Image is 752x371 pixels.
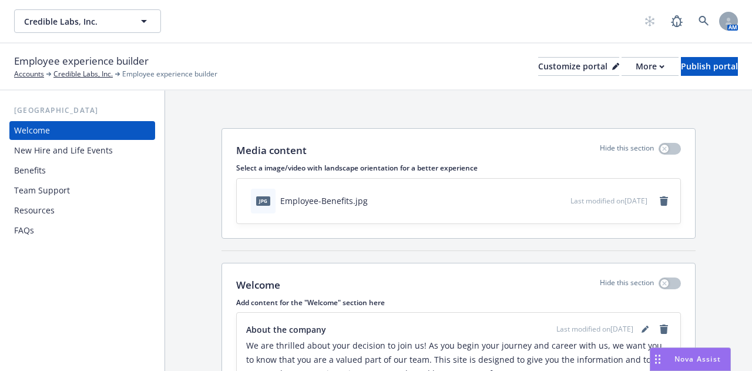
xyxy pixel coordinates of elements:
[14,221,34,240] div: FAQs
[236,298,681,308] p: Add content for the "Welcome" section here
[14,121,50,140] div: Welcome
[14,201,55,220] div: Resources
[638,322,652,336] a: editPencil
[538,57,619,76] button: Customize portal
[622,57,679,76] button: More
[570,196,647,206] span: Last modified on [DATE]
[246,323,326,336] span: About the company
[14,141,113,160] div: New Hire and Life Events
[236,278,280,293] p: Welcome
[9,221,155,240] a: FAQs
[236,163,681,173] p: Select a image/video with landscape orientation for a better experience
[14,69,44,79] a: Accounts
[674,354,721,364] span: Nova Assist
[53,69,113,79] a: Credible Labs, Inc.
[9,181,155,200] a: Team Support
[692,9,716,33] a: Search
[24,15,126,28] span: Credible Labs, Inc.
[9,201,155,220] a: Resources
[681,58,738,75] div: Publish portal
[9,105,155,116] div: [GEOGRAPHIC_DATA]
[650,348,665,370] div: Drag to move
[681,57,738,76] button: Publish portal
[9,161,155,180] a: Benefits
[538,58,619,75] div: Customize portal
[600,278,654,293] p: Hide this section
[280,195,368,207] div: Employee-Benefits.jpg
[556,324,633,335] span: Last modified on [DATE]
[14,9,161,33] button: Credible Labs, Inc.
[9,141,155,160] a: New Hire and Life Events
[600,143,654,158] p: Hide this section
[236,143,307,158] p: Media content
[657,194,671,208] a: remove
[256,196,270,205] span: jpg
[665,9,689,33] a: Report a Bug
[636,58,664,75] div: More
[657,322,671,336] a: remove
[638,9,662,33] a: Start snowing
[14,181,70,200] div: Team Support
[9,121,155,140] a: Welcome
[536,195,546,207] button: download file
[122,69,217,79] span: Employee experience builder
[14,54,149,69] span: Employee experience builder
[650,347,731,371] button: Nova Assist
[14,161,46,180] div: Benefits
[555,195,566,207] button: preview file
